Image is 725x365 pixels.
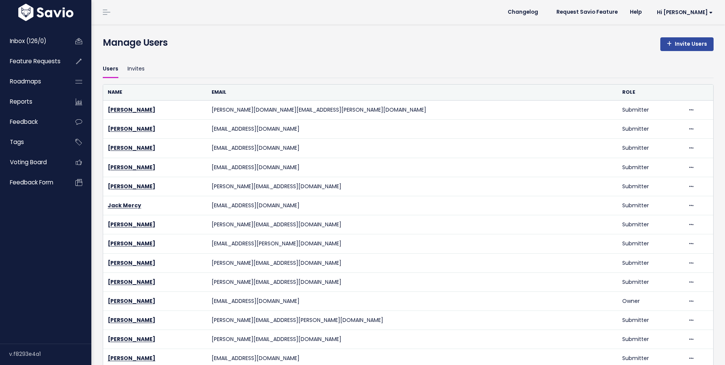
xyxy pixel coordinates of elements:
[207,215,617,234] td: [PERSON_NAME][EMAIL_ADDRESS][DOMAIN_NAME]
[2,32,63,50] a: Inbox (126/0)
[207,272,617,291] td: [PERSON_NAME][EMAIL_ADDRESS][DOMAIN_NAME]
[2,174,63,191] a: Feedback form
[2,73,63,90] a: Roadmaps
[10,77,41,85] span: Roadmaps
[2,113,63,131] a: Feedback
[624,6,648,18] a: Help
[207,85,617,100] th: Email
[108,335,155,343] a: [PERSON_NAME]
[10,118,38,126] span: Feedback
[108,278,155,286] a: [PERSON_NAME]
[618,330,683,349] td: Submitter
[10,158,47,166] span: Voting Board
[2,133,63,151] a: Tags
[207,101,617,120] td: [PERSON_NAME][DOMAIN_NAME][EMAIL_ADDRESS][PERSON_NAME][DOMAIN_NAME]
[207,253,617,272] td: [PERSON_NAME][EMAIL_ADDRESS][DOMAIN_NAME]
[10,138,24,146] span: Tags
[508,10,538,15] span: Changelog
[10,98,32,106] span: Reports
[207,120,617,139] td: [EMAIL_ADDRESS][DOMAIN_NAME]
[2,93,63,110] a: Reports
[618,85,683,100] th: Role
[103,85,207,100] th: Name
[618,311,683,330] td: Submitter
[618,253,683,272] td: Submitter
[10,178,53,186] span: Feedback form
[618,139,683,158] td: Submitter
[2,53,63,70] a: Feature Requests
[2,154,63,171] a: Voting Board
[550,6,624,18] a: Request Savio Feature
[207,158,617,177] td: [EMAIL_ADDRESS][DOMAIN_NAME]
[618,101,683,120] td: Submitter
[618,120,683,139] td: Submitter
[207,196,617,215] td: [EMAIL_ADDRESS][DOMAIN_NAME]
[207,330,617,349] td: [PERSON_NAME][EMAIL_ADDRESS][DOMAIN_NAME]
[103,60,118,78] a: Users
[108,297,155,305] a: [PERSON_NAME]
[108,354,155,362] a: [PERSON_NAME]
[108,182,155,190] a: [PERSON_NAME]
[108,106,155,114] a: [PERSON_NAME]
[108,259,155,267] a: [PERSON_NAME]
[108,316,155,324] a: [PERSON_NAME]
[207,311,617,330] td: [PERSON_NAME][EMAIL_ADDRESS][PERSON_NAME][DOMAIN_NAME]
[618,234,683,253] td: Submitter
[108,202,141,209] a: Jack Mercy
[618,158,683,177] td: Submitter
[207,177,617,196] td: [PERSON_NAME][EMAIL_ADDRESS][DOMAIN_NAME]
[618,215,683,234] td: Submitter
[657,10,713,15] span: Hi [PERSON_NAME]
[9,344,91,364] div: v.f8293e4a1
[16,4,75,21] img: logo-white.9d6f32f41409.svg
[618,291,683,311] td: Owner
[127,60,145,78] a: Invites
[618,272,683,291] td: Submitter
[618,177,683,196] td: Submitter
[10,57,61,65] span: Feature Requests
[10,37,46,45] span: Inbox (126/0)
[207,234,617,253] td: [EMAIL_ADDRESS][PERSON_NAME][DOMAIN_NAME]
[103,36,167,50] h4: Manage Users
[108,163,155,171] a: [PERSON_NAME]
[108,240,155,247] a: [PERSON_NAME]
[108,221,155,228] a: [PERSON_NAME]
[207,291,617,311] td: [EMAIL_ADDRESS][DOMAIN_NAME]
[648,6,719,18] a: Hi [PERSON_NAME]
[660,37,714,51] a: Invite Users
[207,139,617,158] td: [EMAIL_ADDRESS][DOMAIN_NAME]
[108,125,155,133] a: [PERSON_NAME]
[108,144,155,152] a: [PERSON_NAME]
[618,196,683,215] td: Submitter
